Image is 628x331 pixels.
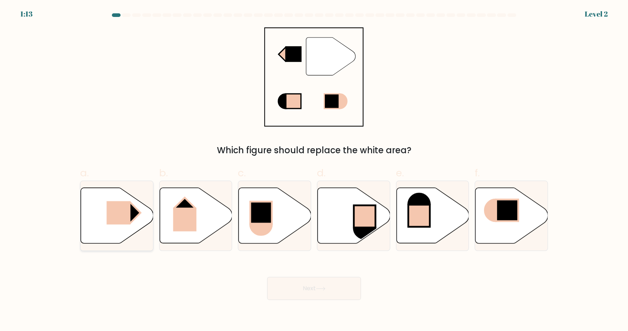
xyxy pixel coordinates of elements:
[159,166,168,180] span: b.
[80,166,89,180] span: a.
[306,37,356,75] g: "
[20,9,32,19] div: 1:13
[267,277,361,300] button: Next
[84,144,544,157] div: Which figure should replace the white area?
[585,9,608,19] div: Level 2
[396,166,404,180] span: e.
[238,166,246,180] span: c.
[317,166,326,180] span: d.
[475,166,480,180] span: f.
